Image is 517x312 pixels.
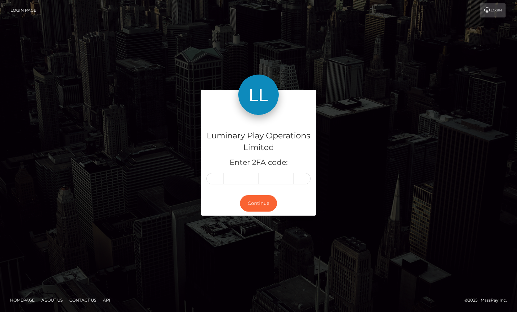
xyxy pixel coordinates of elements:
button: Continue [240,195,277,212]
a: Contact Us [67,295,99,305]
h4: Luminary Play Operations Limited [206,130,311,153]
a: About Us [39,295,65,305]
a: Login Page [10,3,36,17]
a: Login [480,3,506,17]
div: © 2025 , MassPay Inc. [464,297,512,304]
img: Luminary Play Operations Limited [238,75,279,115]
a: API [100,295,113,305]
h5: Enter 2FA code: [206,158,311,168]
a: Homepage [7,295,37,305]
